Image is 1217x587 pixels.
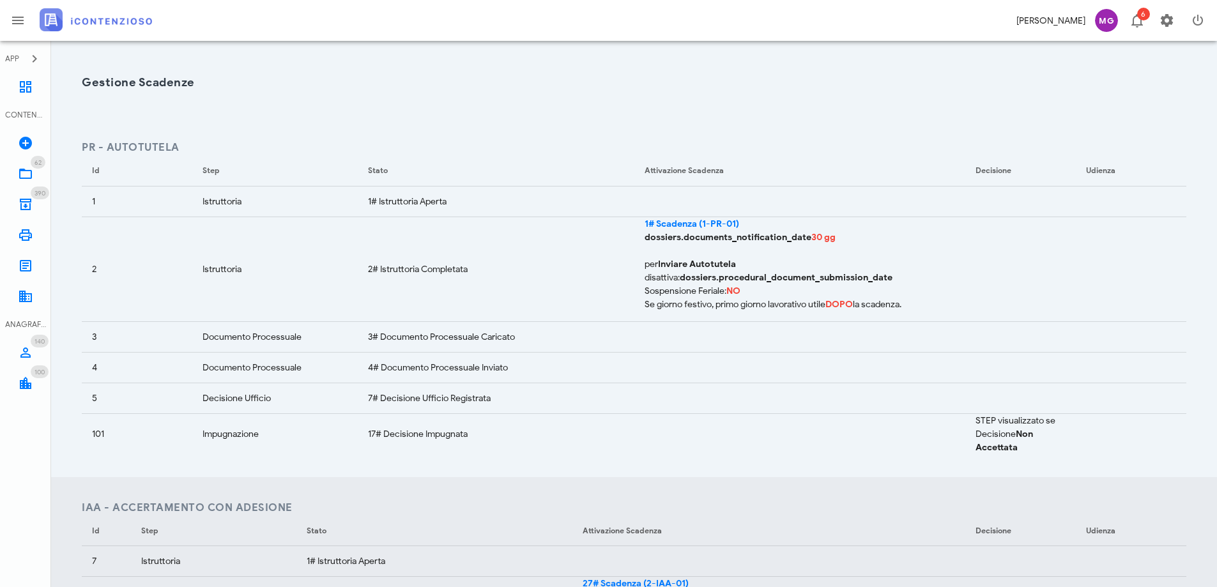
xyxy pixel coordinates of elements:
td: 3# Documento Processuale Caricato [358,322,634,353]
button: Distintivo [1121,5,1152,36]
span: 390 [34,189,45,197]
span: Distintivo [31,187,49,199]
div: STEP visualizzato se Decisione [976,414,1066,454]
th: Decisione [965,515,1076,546]
td: 5 [82,383,192,414]
th: Attivazione Scadenza [634,156,966,187]
span: MG [1095,9,1118,32]
th: Stato [358,156,634,187]
strong: Non Accettata [976,429,1033,453]
div: CONTENZIOSO [5,109,46,121]
th: Attivazione Scadenza [572,515,965,546]
strong: dossiers.documents_notification_date [645,232,811,243]
td: 7 [82,546,131,577]
td: Istruttoria [131,546,296,577]
td: Istruttoria [192,217,358,322]
div: [PERSON_NAME] [1016,14,1085,27]
td: 1# Istruttoria Aperta [358,187,634,217]
th: Step [131,515,296,546]
strong: 1# Scadenza (1-PR-01) [645,218,739,229]
td: 101 [82,414,192,454]
td: 1 [82,187,192,217]
th: Step [192,156,358,187]
th: Udienza [1076,156,1186,187]
div: per disattiva: Sospensione Feriale: Se giorno festivo, primo giorno lavorativo utile la scadenza. [645,217,956,311]
h3: PR - Autotutela [82,140,1186,156]
td: 17# Decisione Impugnata [358,414,634,454]
th: Id [82,515,131,546]
span: 30 gg [811,232,836,243]
td: Decisione Ufficio [192,383,358,414]
span: Distintivo [31,156,45,169]
td: 4 [82,353,192,383]
td: 2 [82,217,192,322]
th: Udienza [1076,515,1186,546]
span: Distintivo [31,335,49,347]
td: 2# Istruttoria Completata [358,217,634,322]
span: Distintivo [1137,8,1150,20]
td: 1# Istruttoria Aperta [296,546,572,577]
td: Impugnazione [192,414,358,454]
span: Distintivo [31,365,49,378]
th: Stato [296,515,572,546]
th: Id [82,156,192,187]
td: 4# Documento Processuale Inviato [358,353,634,383]
td: 7# Decisione Ufficio Registrata [358,383,634,414]
h1: Gestione Scadenze [82,74,1186,91]
strong: Inviare Autotutela [658,259,736,270]
img: logo-text-2x.png [40,8,152,31]
td: Istruttoria [192,187,358,217]
th: Decisione [965,156,1076,187]
td: Documento Processuale [192,322,358,353]
h3: IAA - Accertamento con Adesione [82,500,1186,516]
strong: NO [726,286,740,296]
strong: dossiers.procedural_document_submission_date [680,272,892,283]
div: ANAGRAFICA [5,319,46,330]
td: Documento Processuale [192,353,358,383]
span: 62 [34,158,42,167]
strong: DOPO [825,299,853,310]
span: 100 [34,368,45,376]
button: MG [1091,5,1121,36]
span: 140 [34,337,45,346]
td: 3 [82,322,192,353]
